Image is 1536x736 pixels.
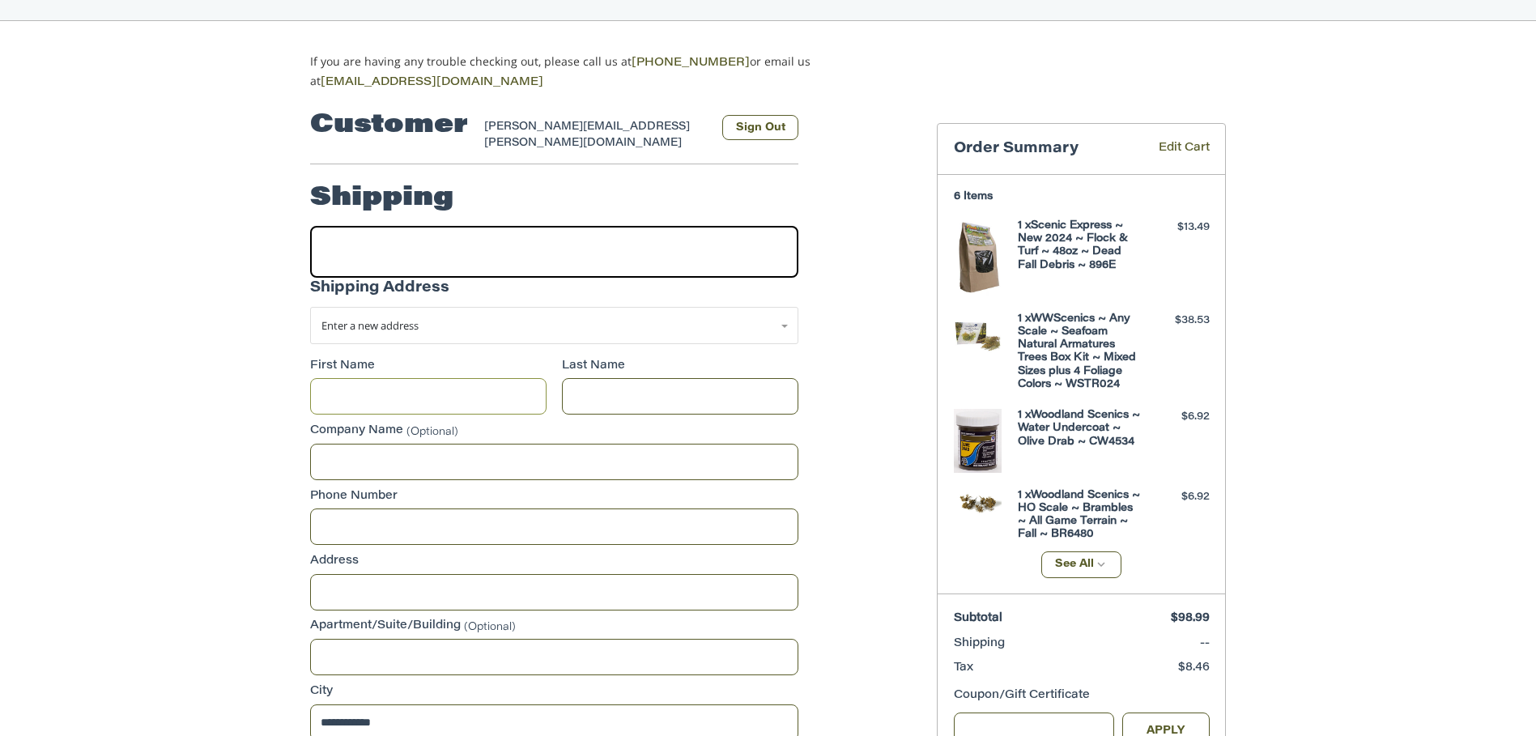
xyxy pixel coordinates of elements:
[1178,662,1210,674] span: $8.46
[954,662,973,674] span: Tax
[1018,313,1142,392] h4: 1 x WWScenics ~ Any Scale ~ Seafoam Natural Armatures Trees Box Kit ~ Mixed Sizes plus 4 Foliage ...
[1146,313,1210,329] div: $38.53
[954,140,1135,159] h3: Order Summary
[1200,638,1210,649] span: --
[310,358,547,375] label: First Name
[1041,551,1121,578] button: See All
[310,307,798,344] a: Enter or select a different address
[310,182,453,215] h2: Shipping
[1018,489,1142,542] h4: 1 x Woodland Scenics ~ HO Scale ~ Brambles ~ All Game Terrain ~ Fall ~ BR6480
[562,358,798,375] label: Last Name
[1171,613,1210,624] span: $98.99
[954,687,1210,704] div: Coupon/Gift Certificate
[321,77,543,88] a: [EMAIL_ADDRESS][DOMAIN_NAME]
[954,638,1005,649] span: Shipping
[310,53,862,91] p: If you are having any trouble checking out, please call us at or email us at
[722,115,798,140] button: Sign Out
[310,488,798,505] label: Phone Number
[1146,219,1210,236] div: $13.49
[1018,219,1142,272] h4: 1 x Scenic Express ~ New 2024 ~ Flock & Turf ~ 48oz ~ Dead Fall Debris ~ 896E
[464,622,516,632] small: (Optional)
[954,613,1002,624] span: Subtotal
[310,423,798,440] label: Company Name
[310,278,449,308] legend: Shipping Address
[632,57,750,69] a: [PHONE_NUMBER]
[310,109,468,142] h2: Customer
[1018,409,1142,449] h4: 1 x Woodland Scenics ~ Water Undercoat ~ Olive Drab ~ CW4534
[1146,409,1210,425] div: $6.92
[406,427,458,437] small: (Optional)
[1135,140,1210,159] a: Edit Cart
[310,683,798,700] label: City
[310,618,798,635] label: Apartment/Suite/Building
[484,119,707,151] div: [PERSON_NAME][EMAIL_ADDRESS][PERSON_NAME][DOMAIN_NAME]
[321,318,419,333] span: Enter a new address
[310,553,798,570] label: Address
[954,190,1210,203] h3: 6 Items
[1146,489,1210,505] div: $6.92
